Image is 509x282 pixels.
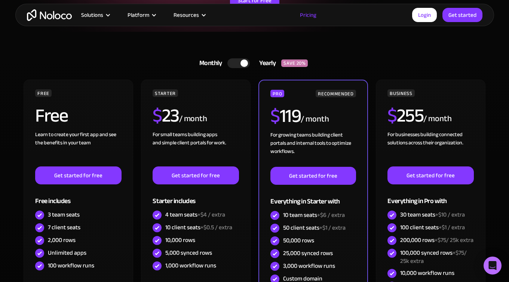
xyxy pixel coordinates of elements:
[283,249,333,257] div: 25,000 synced rows
[281,59,308,67] div: SAVE 20%
[35,166,121,184] a: Get started for free
[283,236,314,245] div: 50,000 rows
[319,222,346,233] span: +$1 / extra
[387,131,473,166] div: For businesses building connected solutions across their organization. ‍
[35,131,121,166] div: Learn to create your first app and see the benefits in your team ‍
[400,223,465,232] div: 100 client seats
[165,223,232,232] div: 10 client seats
[283,262,335,270] div: 3,000 workflow runs
[153,131,239,166] div: For small teams building apps and simple client portals for work. ‍
[270,98,280,134] span: $
[400,269,454,277] div: 10,000 workflow runs
[270,107,301,125] h2: 119
[48,249,86,257] div: Unlimited apps
[200,222,232,233] span: +$0.5 / extra
[81,10,103,20] div: Solutions
[128,10,149,20] div: Platform
[174,10,199,20] div: Resources
[190,58,228,69] div: Monthly
[291,10,326,20] a: Pricing
[316,90,356,97] div: RECOMMENDED
[165,236,195,244] div: 10,000 rows
[387,184,473,209] div: Everything in Pro with
[153,166,239,184] a: Get started for free
[165,211,225,219] div: 4 team seats
[48,236,76,244] div: 2,000 rows
[387,106,423,125] h2: 255
[270,185,356,209] div: Everything in Starter with
[439,222,465,233] span: +$1 / extra
[35,106,68,125] h2: Free
[153,106,179,125] h2: 23
[164,10,214,20] div: Resources
[387,166,473,184] a: Get started for free
[423,113,451,125] div: / month
[317,209,345,221] span: +$6 / extra
[35,184,121,209] div: Free includes
[72,10,118,20] div: Solutions
[270,131,356,167] div: For growing teams building client portals and internal tools to optimize workflows.
[197,209,225,220] span: +$4 / extra
[250,58,281,69] div: Yearly
[165,261,216,270] div: 1,000 workflow runs
[153,98,162,133] span: $
[48,261,94,270] div: 100 workflow runs
[435,235,473,246] span: +$75/ 25k extra
[165,249,212,257] div: 5,000 synced rows
[270,90,284,97] div: PRO
[301,113,329,125] div: / month
[387,89,414,97] div: BUSINESS
[400,211,465,219] div: 30 team seats
[48,223,80,232] div: 7 client seats
[442,8,482,22] a: Get started
[435,209,465,220] span: +$10 / extra
[153,89,178,97] div: STARTER
[484,257,502,275] div: Open Intercom Messenger
[153,184,239,209] div: Starter includes
[283,224,346,232] div: 50 client seats
[400,247,467,267] span: +$75/ 25k extra
[400,249,473,265] div: 100,000 synced rows
[179,113,207,125] div: / month
[35,89,52,97] div: FREE
[400,236,473,244] div: 200,000 rows
[387,98,397,133] span: $
[412,8,437,22] a: Login
[283,211,345,219] div: 10 team seats
[48,211,80,219] div: 3 team seats
[118,10,164,20] div: Platform
[270,167,356,185] a: Get started for free
[27,9,72,21] a: home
